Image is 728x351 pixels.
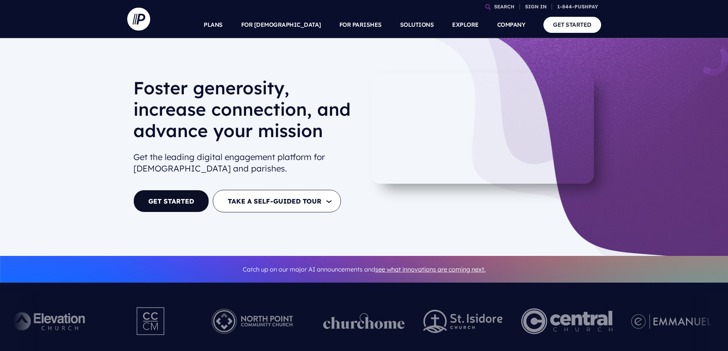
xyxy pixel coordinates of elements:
a: GET STARTED [133,190,209,212]
img: Central Church Henderson NV [521,300,613,342]
a: GET STARTED [543,17,601,32]
p: Catch up on our major AI announcements and [133,261,595,278]
h1: Foster generosity, increase connection, and advance your mission [133,77,358,147]
a: see what innovations are coming next. [375,265,486,273]
button: TAKE A SELF-GUIDED TOUR [213,190,341,212]
a: FOR PARISHES [339,11,382,38]
img: pp_logos_1 [323,313,405,329]
a: COMPANY [497,11,525,38]
h2: Get the leading digital engagement platform for [DEMOGRAPHIC_DATA] and parishes. [133,148,358,178]
a: FOR [DEMOGRAPHIC_DATA] [241,11,321,38]
img: Pushpay_Logo__CCM [121,300,181,342]
img: Pushpay_Logo__NorthPoint [200,300,305,342]
img: pp_logos_2 [423,310,503,333]
a: SOLUTIONS [400,11,434,38]
a: PLANS [204,11,223,38]
a: EXPLORE [452,11,479,38]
